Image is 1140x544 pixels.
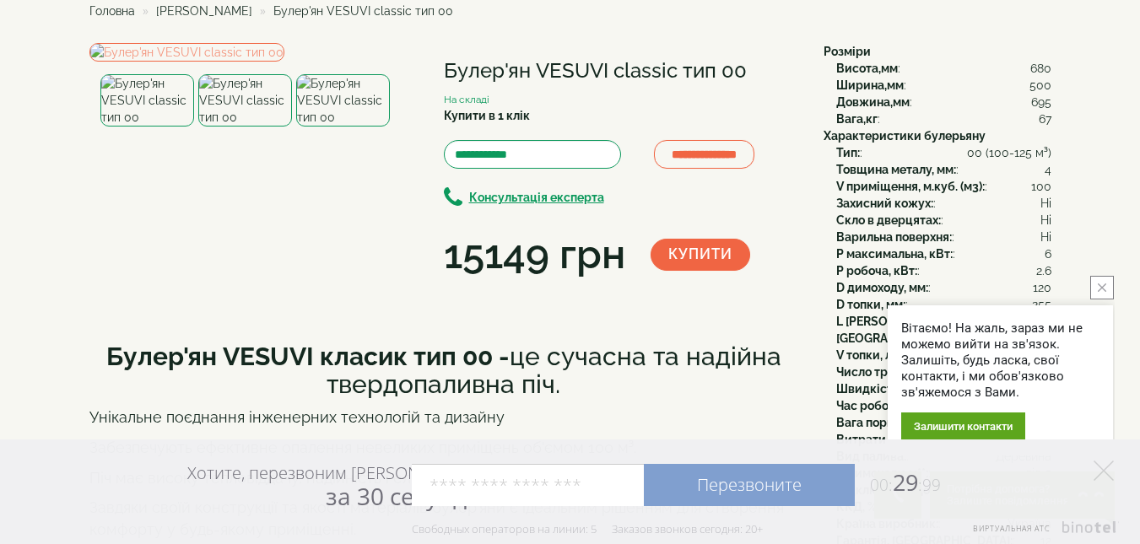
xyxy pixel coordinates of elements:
div: : [836,245,1051,262]
b: Варильна поверхня: [836,230,952,244]
div: : [836,296,1051,313]
h1: Булер'ян VESUVI classic тип 00 [444,60,798,82]
span: 695 [1031,94,1051,110]
div: Вітаємо! На жаль, зараз ми не можемо вийти на зв'язок. Залишіть, будь ласка, свої контакти, і ми ... [901,320,1099,401]
b: D топки, мм: [836,298,905,311]
span: Виртуальная АТС [973,523,1051,534]
span: :99 [918,474,941,496]
span: 2.6 [1036,262,1051,279]
b: Тип: [836,146,860,159]
div: : [836,279,1051,296]
a: Виртуальная АТС [963,521,1119,544]
b: D димоходу, мм: [836,281,928,294]
b: Швидкість нагріву повітря, м3/хв: [836,382,1035,396]
div: : [836,431,1051,448]
span: 100 [1031,178,1051,195]
b: Булер'ян VESUVI класик тип 00 - [106,342,510,371]
small: На складі [444,94,489,105]
div: 15149 грн [444,226,625,283]
div: : [836,60,1051,77]
button: close button [1090,276,1114,299]
div: Свободных операторов на линии: 5 Заказов звонков сегодня: 20+ [412,522,763,536]
img: Булер'ян VESUVI classic тип 00 [198,74,292,127]
a: Головна [89,4,135,18]
h2: це сучасна та надійна твердопаливна піч. [89,342,798,398]
a: Перезвоните [644,464,855,506]
span: 680 [1030,60,1051,77]
button: Купити [651,239,750,271]
b: Скло в дверцятах: [836,213,941,227]
b: Вага порції дров, кг: [836,416,952,429]
b: Характеристики булерьяну [824,129,986,143]
span: 00: [870,474,893,496]
span: 67 [1039,110,1051,127]
a: [PERSON_NAME] [156,4,252,18]
span: 6 [1045,245,1051,262]
b: Ширина,мм [836,78,904,92]
img: Булер'ян VESUVI classic тип 00 [296,74,390,127]
p: Забезпечують ефективне опалення невеликих приміщень об'ємом 100 м³. [89,437,798,459]
b: V приміщення, м.куб. (м3): [836,180,985,193]
div: : [836,364,1051,380]
b: Довжина,мм [836,95,910,109]
span: 00 (100-125 м³) [967,144,1051,161]
div: Залишити контакти [901,412,1025,440]
b: Час роботи, порц. год: [836,399,963,412]
b: Витрати дров, м3/міс*: [836,433,971,446]
span: Ні [1040,212,1051,229]
span: 4 [1045,161,1051,178]
label: Купити в 1 клік [444,107,530,124]
span: Ні [1040,229,1051,245]
b: V топки, л: [836,348,894,362]
b: Вага,кг [836,112,878,126]
div: : [836,161,1051,178]
div: : [836,77,1051,94]
b: P максимальна, кВт: [836,247,953,261]
b: Число труб x D труб, мм: [836,365,976,379]
div: Хотите, перезвоним [PERSON_NAME] [187,462,477,509]
div: : [836,94,1051,110]
span: 29 [855,466,941,498]
p: Унікальне поєднання інженерних технологій та дизайну [89,407,798,428]
div: : [836,229,1051,245]
span: за 30 секунд? [326,480,477,512]
div: : [836,380,1051,397]
span: 500 [1029,77,1051,94]
b: L [PERSON_NAME], [GEOGRAPHIC_DATA]: [836,315,957,345]
div: : [836,195,1051,212]
b: P робоча, кВт: [836,264,917,277]
span: Булер'ян VESUVI classic тип 00 [273,4,453,18]
img: Булер'ян VESUVI classic тип 00 [100,74,194,127]
b: Розміри [824,45,871,58]
b: Консультація експерта [469,191,604,204]
span: Ні [1040,195,1051,212]
div: : [836,313,1051,347]
div: : [836,414,1051,431]
b: Товщина металу, мм: [836,163,956,176]
b: Висота,мм [836,62,898,75]
b: Захисний кожух: [836,197,933,210]
div: : [836,347,1051,364]
img: Булер'ян VESUVI classic тип 00 [89,43,284,62]
div: : [836,212,1051,229]
div: : [836,262,1051,279]
div: : [836,110,1051,127]
div: : [836,397,1051,414]
div: : [836,178,1051,195]
div: : [836,144,1051,161]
